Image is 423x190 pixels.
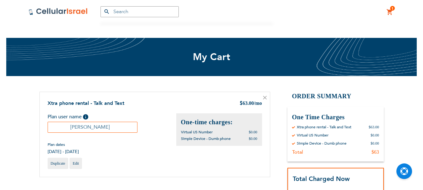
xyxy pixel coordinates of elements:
span: $0.00 [249,130,257,134]
strong: Total Charged Now [293,175,350,183]
span: Help [83,114,88,120]
input: Search [101,6,179,17]
span: $ [240,100,243,107]
div: Xtra phone rental - Talk and Text [297,125,351,130]
a: Xtra phone rental - Talk and Text [48,100,124,107]
div: $0.00 [371,133,379,138]
div: $0.00 [371,141,379,146]
div: $63 [372,149,379,155]
div: Total [292,149,303,155]
h3: One Time Charges [292,113,379,121]
span: Simple Device - Dumb phone [181,136,231,141]
span: [DATE] - [DATE] [48,149,79,155]
div: Simple Device - Dumb phone [297,141,347,146]
a: Duplicate [48,158,69,169]
h2: One-time charges: [181,118,257,126]
span: My Cart [193,50,230,64]
span: Duplicate [51,161,65,166]
span: 1 [391,6,394,11]
img: Cellular Israel Logo [28,8,88,15]
a: 1 [386,8,393,16]
span: $0.00 [249,136,257,141]
span: Virtual US Number [181,130,213,135]
div: 63.00 [240,100,262,107]
span: Edit [73,161,79,166]
span: /mo [254,100,262,106]
span: Plan dates [48,142,79,147]
h2: Order Summary [287,92,384,101]
a: Edit [70,158,82,169]
div: Virtual US Number [297,133,328,138]
span: Plan user name [48,113,82,120]
div: $63.00 [369,125,379,130]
